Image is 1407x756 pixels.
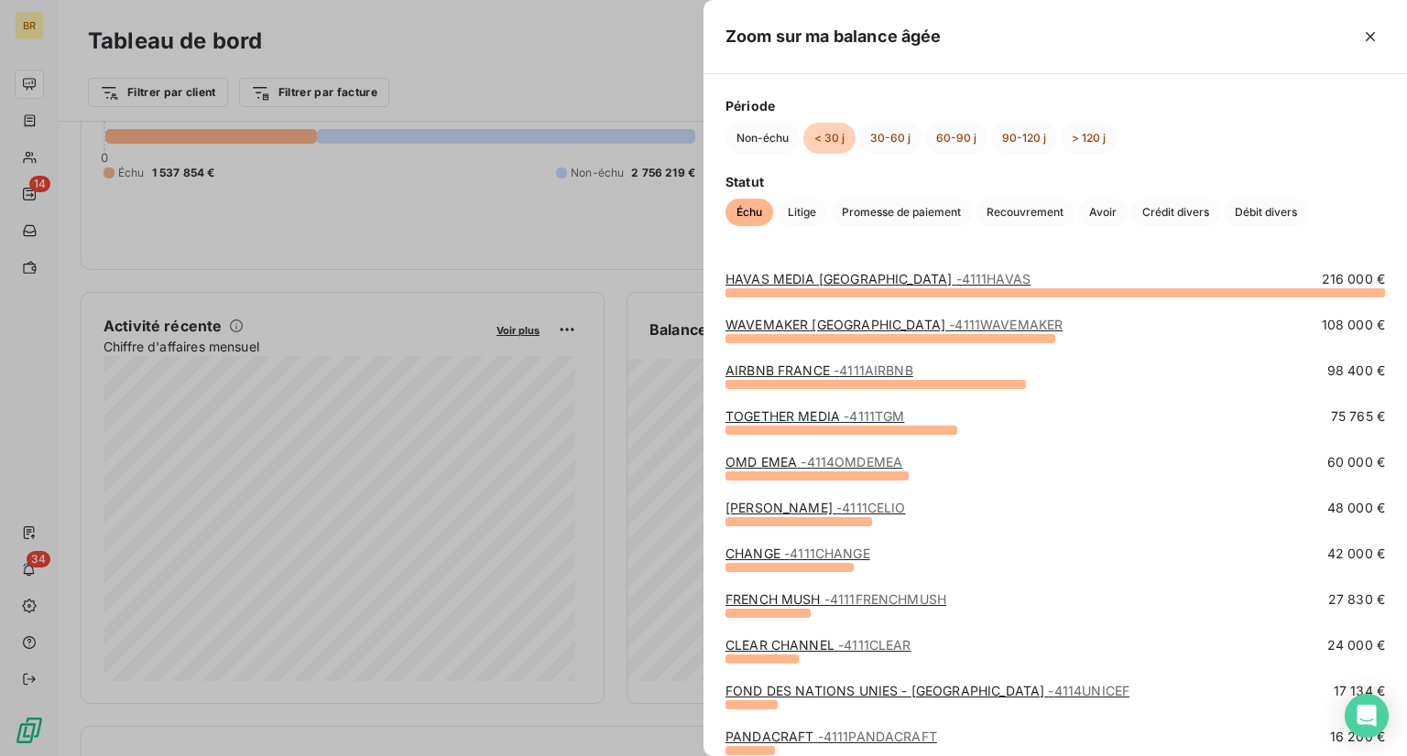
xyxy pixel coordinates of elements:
button: > 120 j [1061,123,1117,154]
span: - 4111WAVEMAKER [949,317,1063,332]
button: < 30 j [803,123,856,154]
span: 16 200 € [1330,728,1385,746]
button: Non-échu [725,123,800,154]
a: TOGETHER MEDIA [725,408,904,424]
button: 30-60 j [859,123,922,154]
span: 27 830 € [1328,590,1385,609]
h5: Zoom sur ma balance âgée [725,24,942,49]
a: WAVEMAKER [GEOGRAPHIC_DATA] [725,317,1063,332]
span: 75 765 € [1331,407,1385,426]
a: [PERSON_NAME] [725,500,906,515]
span: 60 000 € [1327,453,1385,471]
a: FOND DES NATIONS UNIES - [GEOGRAPHIC_DATA] [725,683,1129,698]
button: 60-90 j [925,123,987,154]
span: - 4111AIRBNB [834,362,913,378]
button: Crédit divers [1131,199,1220,226]
span: 108 000 € [1322,316,1385,334]
span: - 4114UNICEF [1048,683,1129,698]
a: PANDACRAFT [725,729,937,744]
span: - 4111CHANGE [784,545,870,561]
span: 42 000 € [1327,545,1385,563]
button: Débit divers [1224,199,1308,226]
a: CLEAR CHANNEL [725,637,911,653]
span: Statut [725,172,1385,191]
span: 216 000 € [1322,270,1385,288]
span: 24 000 € [1327,636,1385,654]
a: OMD EMEA [725,454,902,470]
span: - 4111FRENCHMUSH [824,591,946,607]
span: 48 000 € [1327,499,1385,517]
a: HAVAS MEDIA [GEOGRAPHIC_DATA] [725,271,1031,286]
div: Open Intercom Messenger [1345,694,1389,738]
span: 98 400 € [1327,362,1385,380]
span: - 4114OMDEMEA [801,454,902,470]
button: Avoir [1078,199,1128,226]
span: - 4111HAVAS [956,271,1031,286]
button: Recouvrement [976,199,1074,226]
button: Échu [725,199,773,226]
a: AIRBNB FRANCE [725,362,913,378]
button: Promesse de paiement [831,199,972,226]
button: Litige [777,199,827,226]
a: CHANGE [725,545,870,561]
span: - 4111PANDACRAFT [818,729,937,744]
button: 90-120 j [991,123,1057,154]
span: - 4111TGM [844,408,904,424]
span: Période [725,96,1385,115]
span: - 4111CLEAR [838,637,911,653]
a: FRENCH MUSH [725,591,946,607]
span: - 4111CELIO [836,500,906,515]
span: 17 134 € [1334,682,1385,700]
